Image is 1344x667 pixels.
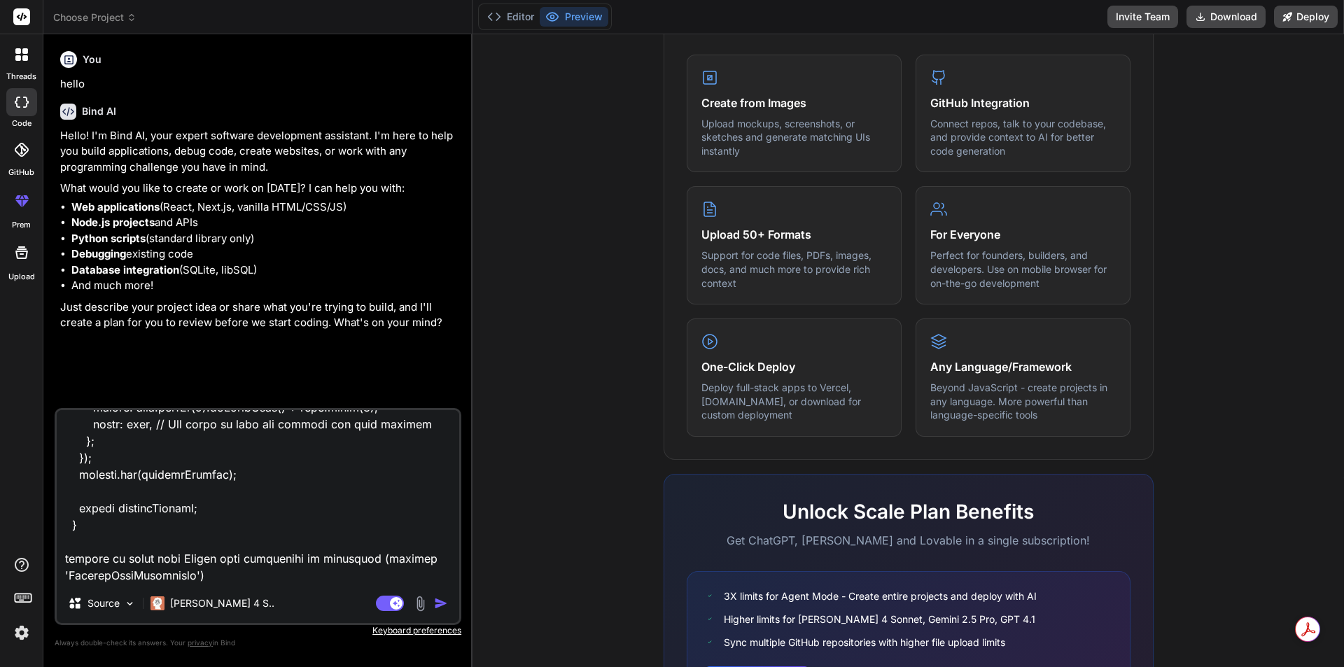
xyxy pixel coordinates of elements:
[724,589,1037,603] span: 3X limits for Agent Mode - Create entire projects and deploy with AI
[71,231,458,247] li: (standard library only)
[1274,6,1338,28] button: Deploy
[724,612,1035,626] span: Higher limits for [PERSON_NAME] 4 Sonnet, Gemini 2.5 Pro, GPT 4.1
[60,181,458,197] p: What would you like to create or work on [DATE]? I can help you with:
[687,497,1130,526] h2: Unlock Scale Plan Benefits
[71,199,458,216] li: (React, Next.js, vanilla HTML/CSS/JS)
[930,358,1116,375] h4: Any Language/Framework
[930,94,1116,111] h4: GitHub Integration
[55,625,461,636] p: Keyboard preferences
[71,232,146,245] strong: Python scripts
[724,635,1005,650] span: Sync multiple GitHub repositories with higher file upload limits
[71,263,179,276] strong: Database integration
[71,215,458,231] li: and APIs
[87,596,120,610] p: Source
[701,248,887,290] p: Support for code files, PDFs, images, docs, and much more to provide rich context
[6,71,36,83] label: threads
[701,358,887,375] h4: One-Click Deploy
[71,246,458,262] li: existing code
[12,219,31,231] label: prem
[60,76,458,92] p: hello
[82,104,116,118] h6: Bind AI
[412,596,428,612] img: attachment
[71,200,160,213] strong: Web applications
[1107,6,1178,28] button: Invite Team
[53,10,136,24] span: Choose Project
[8,167,34,178] label: GitHub
[71,278,458,294] li: And much more!
[71,247,126,260] strong: Debugging
[71,262,458,279] li: (SQLite, libSQL)
[540,7,608,27] button: Preview
[482,7,540,27] button: Editor
[83,52,101,66] h6: You
[687,532,1130,549] p: Get ChatGPT, [PERSON_NAME] and Lovable in a single subscription!
[10,621,34,645] img: settings
[124,598,136,610] img: Pick Models
[188,638,213,647] span: privacy
[57,410,459,584] textarea: { "lo": 23, "ipsuMdol": "SITA-613", "consEcte": "Adipiscin", "elitsEddo": "Eiusmo", "tempOri": 1,...
[60,128,458,176] p: Hello! I'm Bind AI, your expert software development assistant. I'm here to help you build applic...
[8,271,35,283] label: Upload
[701,94,887,111] h4: Create from Images
[701,117,887,158] p: Upload mockups, screenshots, or sketches and generate matching UIs instantly
[930,381,1116,422] p: Beyond JavaScript - create projects in any language. More powerful than language-specific tools
[701,226,887,243] h4: Upload 50+ Formats
[60,300,458,331] p: Just describe your project idea or share what you're trying to build, and I'll create a plan for ...
[12,118,31,129] label: code
[150,596,164,610] img: Claude 4 Sonnet
[55,636,461,650] p: Always double-check its answers. Your in Bind
[71,216,155,229] strong: Node.js projects
[1186,6,1266,28] button: Download
[930,226,1116,243] h4: For Everyone
[930,117,1116,158] p: Connect repos, talk to your codebase, and provide context to AI for better code generation
[701,381,887,422] p: Deploy full-stack apps to Vercel, [DOMAIN_NAME], or download for custom deployment
[930,248,1116,290] p: Perfect for founders, builders, and developers. Use on mobile browser for on-the-go development
[434,596,448,610] img: icon
[170,596,274,610] p: [PERSON_NAME] 4 S..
